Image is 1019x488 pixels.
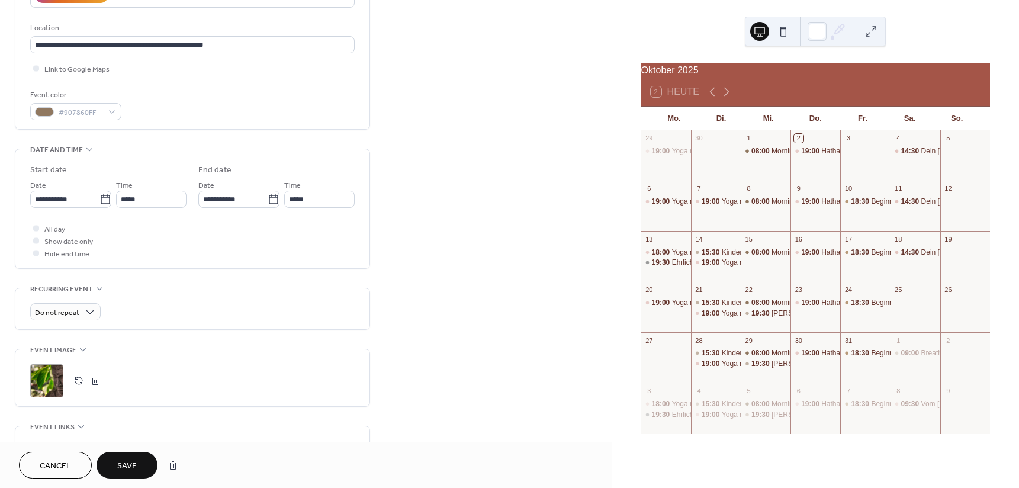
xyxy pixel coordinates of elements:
div: 26 [944,285,953,294]
span: 19:00 [801,197,821,207]
div: 3 [645,386,654,395]
div: 15 [744,235,753,243]
div: 22 [744,285,753,294]
span: Date [198,179,214,192]
div: Yoga mit Lisa | Hatha Vinyasa [691,197,741,207]
div: 6 [645,184,654,193]
span: Do not repeat [35,306,79,320]
div: 24 [844,285,853,294]
div: Morning Yoga | Christina [741,248,790,258]
div: Ehrliches Mitteilen | [PERSON_NAME] [672,258,794,268]
div: Yoga mit [PERSON_NAME] | [PERSON_NAME] [722,309,874,319]
div: 30 [794,336,803,345]
div: Qi Gong mit Lars [741,410,790,420]
div: Hatha Yoga mit Belinda [790,298,840,308]
div: Yoga mit [PERSON_NAME] | [PERSON_NAME] [722,359,874,369]
div: Yoga mit Lisa | Hatha Vinyasa [691,258,741,268]
span: 19:30 [751,410,772,420]
span: Time [284,179,301,192]
div: Yoga mit Lisa | Hatha Vinyasa [641,197,691,207]
div: Hatha Yoga mit Belinda [790,348,840,358]
div: Yoga mit Lisa | Hatha Vinyasa [641,146,691,156]
div: 17 [844,235,853,243]
span: 19:30 [751,359,772,369]
div: 21 [695,285,703,294]
div: [PERSON_NAME] mit [PERSON_NAME] [772,309,902,319]
div: Hatha Yoga mit [PERSON_NAME] [821,348,930,358]
div: 7 [844,386,853,395]
div: Ehrliches Mitteilen | Lars [641,258,691,268]
span: Save [117,460,137,473]
div: Yoga mit [PERSON_NAME] | [PERSON_NAME] [722,197,874,207]
div: Beginner Yoga-Kurs | [PERSON_NAME] [871,298,998,308]
span: 19:00 [702,197,722,207]
div: Yoga mit Lisa | Hatha Vinyasa [641,298,691,308]
div: Yoga mit [PERSON_NAME] | [PERSON_NAME] [672,197,824,207]
span: 19:00 [702,410,722,420]
span: 18:30 [851,399,871,409]
div: 1 [894,336,903,345]
div: Yoga mit Lisa | Hatha Vinyasa [691,410,741,420]
span: 15:30 [702,248,722,258]
span: 14:30 [901,248,921,258]
span: 09:30 [901,399,921,409]
span: 18:30 [851,197,871,207]
div: Hatha Yoga mit Belinda [790,146,840,156]
div: Kinderyoga 3 - 6 Jahre [691,298,741,308]
div: Event color [30,89,119,101]
div: Hatha Yoga mit [PERSON_NAME] [821,298,930,308]
div: Sa. [886,107,934,130]
span: Event links [30,421,75,434]
span: 08:00 [751,348,772,358]
div: 2 [944,336,953,345]
div: Mi. [745,107,792,130]
div: Morning Yoga | Christina [741,399,790,409]
div: Breathwork mit Lars [891,348,940,358]
div: Kinderyoga 3 - 6 Jahre [691,348,741,358]
div: 30 [695,134,703,143]
div: Morning Yoga | [PERSON_NAME] [772,348,879,358]
div: Kinderyoga 3 - 6 Jahre [722,298,793,308]
div: 4 [894,134,903,143]
div: 6 [794,386,803,395]
div: 1 [744,134,753,143]
span: 08:00 [751,298,772,308]
div: 27 [645,336,654,345]
span: 15:30 [702,298,722,308]
div: Yoga mit Lisa | Hatha Vinyasa [691,359,741,369]
div: Yoga mit [PERSON_NAME] | [PERSON_NAME] [722,410,874,420]
div: Yoga mit [PERSON_NAME] | [PERSON_NAME] [672,146,824,156]
div: Hatha Yoga mit [PERSON_NAME] [821,248,930,258]
span: #907860FF [59,107,102,119]
div: URL [30,441,352,454]
div: 11 [894,184,903,193]
div: Beginner Yoga-Kurs | Claudia [840,248,890,258]
div: 12 [944,184,953,193]
div: 29 [645,134,654,143]
div: Hatha Yoga mit [PERSON_NAME] [821,146,930,156]
span: 09:00 [901,348,921,358]
div: 13 [645,235,654,243]
div: Beginner Yoga-Kurs | [PERSON_NAME] [871,348,998,358]
div: Dein Glück ist nur einen Gedanken weit entfernt [891,146,940,156]
span: 18:30 [851,298,871,308]
span: 19:00 [652,298,672,308]
a: Cancel [19,452,92,479]
div: Morning Yoga | Christina [741,298,790,308]
div: 14 [695,235,703,243]
div: [PERSON_NAME] mit [PERSON_NAME] [772,410,902,420]
div: End date [198,164,232,176]
div: [PERSON_NAME] mit [PERSON_NAME] [772,359,902,369]
span: Event image [30,344,76,357]
div: 28 [695,336,703,345]
div: Yoga mit [PERSON_NAME] | [PERSON_NAME] [672,298,824,308]
div: Hatha Yoga mit Belinda [790,197,840,207]
div: 2 [794,134,803,143]
div: Morning Yoga | Christina [741,348,790,358]
span: 15:30 [702,399,722,409]
div: Do. [792,107,839,130]
div: Dein Glück ist nur einen Gedanken weit entfernt [891,248,940,258]
div: Yoga mit Lisa | Hatha Vinyasa [641,399,691,409]
span: Hide end time [44,248,89,261]
span: 19:00 [801,348,821,358]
